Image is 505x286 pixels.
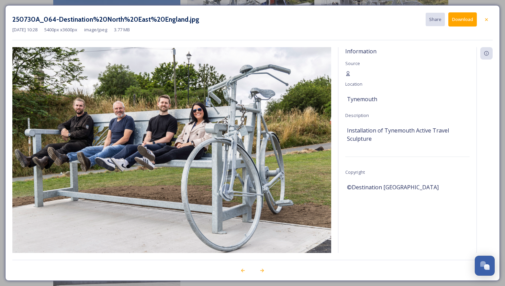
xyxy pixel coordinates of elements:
span: image/jpeg [84,27,107,33]
span: ©Destination [GEOGRAPHIC_DATA] [347,183,439,191]
span: Source [345,60,360,66]
span: Information [345,47,377,55]
span: 5400 px x 3600 px [44,27,77,33]
span: Description [345,112,369,118]
button: Download [448,12,477,27]
h3: 250730A_064-Destination%20North%20East%20England.jpg [12,14,199,24]
button: Open Chat [475,256,495,276]
button: Share [426,13,445,26]
span: 3.77 MB [114,27,130,33]
img: 250730A_064-Destination%2520North%2520East%2520England.jpg [12,47,331,260]
span: [DATE] 10:28 [12,27,37,33]
span: Tynemouth [347,95,377,103]
span: Installation of Tynemouth Active Travel Sculpture [347,126,468,143]
span: Copyright [345,169,365,175]
span: Location [345,81,362,87]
